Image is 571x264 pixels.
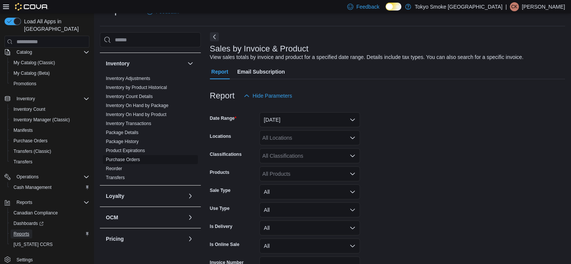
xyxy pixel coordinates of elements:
[11,183,89,192] span: Cash Management
[241,88,295,103] button: Hide Parameters
[14,159,32,165] span: Transfers
[11,69,53,78] a: My Catalog (Beta)
[11,79,39,88] a: Promotions
[11,136,89,145] span: Purchase Orders
[106,94,153,100] span: Inventory Count Details
[106,130,139,136] span: Package Details
[210,241,240,247] label: Is Online Sale
[210,205,229,211] label: Use Type
[210,32,219,41] button: Next
[8,182,92,193] button: Cash Management
[186,234,195,243] button: Pricing
[106,166,122,171] a: Reorder
[106,60,130,67] h3: Inventory
[14,60,55,66] span: My Catalog (Classic)
[8,78,92,89] button: Promotions
[106,139,139,144] a: Package History
[259,220,360,235] button: All
[511,2,518,11] span: CK
[11,58,58,67] a: My Catalog (Classic)
[14,106,45,112] span: Inventory Count
[14,81,36,87] span: Promotions
[11,115,89,124] span: Inventory Manager (Classic)
[8,239,92,250] button: [US_STATE] CCRS
[210,223,232,229] label: Is Delivery
[14,172,89,181] span: Operations
[210,169,229,175] label: Products
[14,231,29,237] span: Reports
[14,210,58,216] span: Canadian Compliance
[21,18,89,33] span: Load All Apps in [GEOGRAPHIC_DATA]
[106,175,125,180] a: Transfers
[106,60,184,67] button: Inventory
[210,44,309,53] h3: Sales by Invoice & Product
[17,199,32,205] span: Reports
[11,219,47,228] a: Dashboards
[14,48,89,57] span: Catalog
[2,47,92,57] button: Catalog
[11,147,54,156] a: Transfers (Classic)
[11,240,56,249] a: [US_STATE] CCRS
[510,2,519,11] div: Curtis Kay-Lassels
[8,104,92,115] button: Inventory Count
[186,192,195,201] button: Loyalty
[8,208,92,218] button: Canadian Compliance
[11,157,89,166] span: Transfers
[259,202,360,217] button: All
[106,85,167,90] a: Inventory by Product Historical
[14,184,51,190] span: Cash Management
[106,192,184,200] button: Loyalty
[14,148,51,154] span: Transfers (Classic)
[106,112,166,118] span: Inventory On Hand by Product
[253,92,292,100] span: Hide Parameters
[14,198,89,207] span: Reports
[17,174,39,180] span: Operations
[8,115,92,125] button: Inventory Manager (Classic)
[186,213,195,222] button: OCM
[11,126,89,135] span: Manifests
[106,235,124,243] h3: Pricing
[2,94,92,104] button: Inventory
[186,59,195,68] button: Inventory
[8,229,92,239] button: Reports
[210,133,231,139] label: Locations
[11,105,89,114] span: Inventory Count
[11,58,89,67] span: My Catalog (Classic)
[8,146,92,157] button: Transfers (Classic)
[106,214,184,221] button: OCM
[106,157,140,162] a: Purchase Orders
[386,3,401,11] input: Dark Mode
[11,136,51,145] a: Purchase Orders
[11,208,61,217] a: Canadian Compliance
[522,2,565,11] p: [PERSON_NAME]
[106,148,145,154] span: Product Expirations
[2,172,92,182] button: Operations
[210,91,235,100] h3: Report
[106,112,166,117] a: Inventory On Hand by Product
[210,53,524,61] div: View sales totals by invoice and product for a specified date range. Details include tax types. Y...
[14,138,48,144] span: Purchase Orders
[14,94,38,103] button: Inventory
[14,198,35,207] button: Reports
[11,208,89,217] span: Canadian Compliance
[14,117,70,123] span: Inventory Manager (Classic)
[17,96,35,102] span: Inventory
[15,3,48,11] img: Cova
[17,257,33,263] span: Settings
[11,240,89,249] span: Washington CCRS
[106,139,139,145] span: Package History
[11,147,89,156] span: Transfers (Classic)
[350,153,356,159] button: Open list of options
[8,218,92,229] a: Dashboards
[11,183,54,192] a: Cash Management
[14,48,35,57] button: Catalog
[106,75,150,81] span: Inventory Adjustments
[106,157,140,163] span: Purchase Orders
[11,229,32,238] a: Reports
[210,187,231,193] label: Sale Type
[210,115,237,121] label: Date Range
[2,197,92,208] button: Reports
[11,105,48,114] a: Inventory Count
[8,136,92,146] button: Purchase Orders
